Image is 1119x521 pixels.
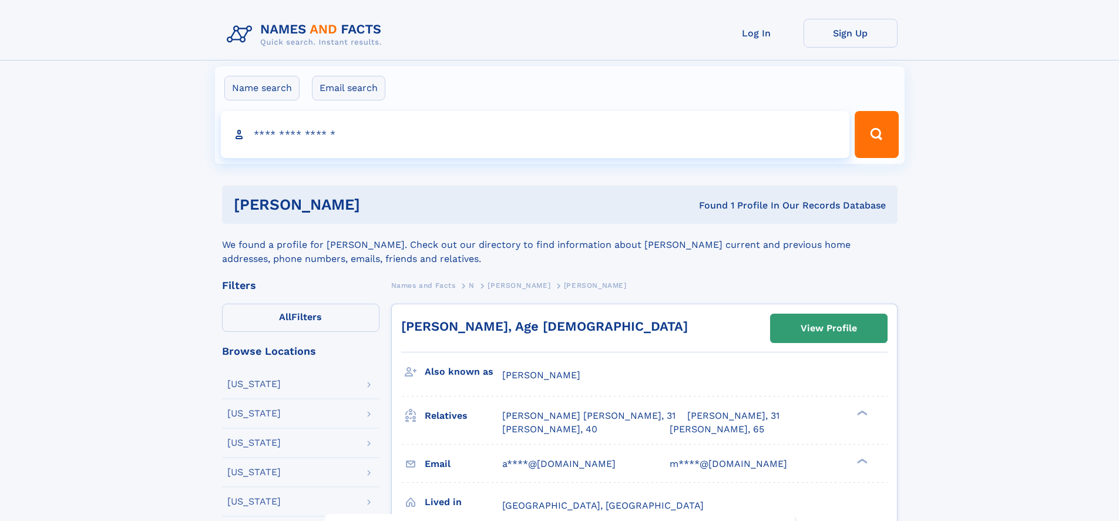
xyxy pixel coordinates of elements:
[227,468,281,477] div: [US_STATE]
[771,314,887,342] a: View Profile
[854,457,868,465] div: ❯
[502,369,580,381] span: [PERSON_NAME]
[502,500,704,511] span: [GEOGRAPHIC_DATA], [GEOGRAPHIC_DATA]
[687,409,779,422] a: [PERSON_NAME], 31
[854,409,868,417] div: ❯
[222,19,391,51] img: Logo Names and Facts
[469,278,475,293] a: N
[227,379,281,389] div: [US_STATE]
[488,281,550,290] span: [PERSON_NAME]
[222,304,379,332] label: Filters
[488,278,550,293] a: [PERSON_NAME]
[670,423,764,436] a: [PERSON_NAME], 65
[710,19,804,48] a: Log In
[279,311,291,322] span: All
[855,111,898,158] button: Search Button
[221,111,850,158] input: search input
[425,454,502,474] h3: Email
[801,315,857,342] div: View Profile
[312,76,385,100] label: Email search
[234,197,530,212] h1: [PERSON_NAME]
[222,346,379,357] div: Browse Locations
[529,199,886,212] div: Found 1 Profile In Our Records Database
[425,492,502,512] h3: Lived in
[401,319,688,334] a: [PERSON_NAME], Age [DEMOGRAPHIC_DATA]
[425,362,502,382] h3: Also known as
[804,19,898,48] a: Sign Up
[502,423,597,436] a: [PERSON_NAME], 40
[469,281,475,290] span: N
[222,224,898,266] div: We found a profile for [PERSON_NAME]. Check out our directory to find information about [PERSON_N...
[502,409,676,422] a: [PERSON_NAME] [PERSON_NAME], 31
[222,280,379,291] div: Filters
[227,497,281,506] div: [US_STATE]
[227,409,281,418] div: [US_STATE]
[224,76,300,100] label: Name search
[425,406,502,426] h3: Relatives
[391,278,456,293] a: Names and Facts
[227,438,281,448] div: [US_STATE]
[564,281,627,290] span: [PERSON_NAME]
